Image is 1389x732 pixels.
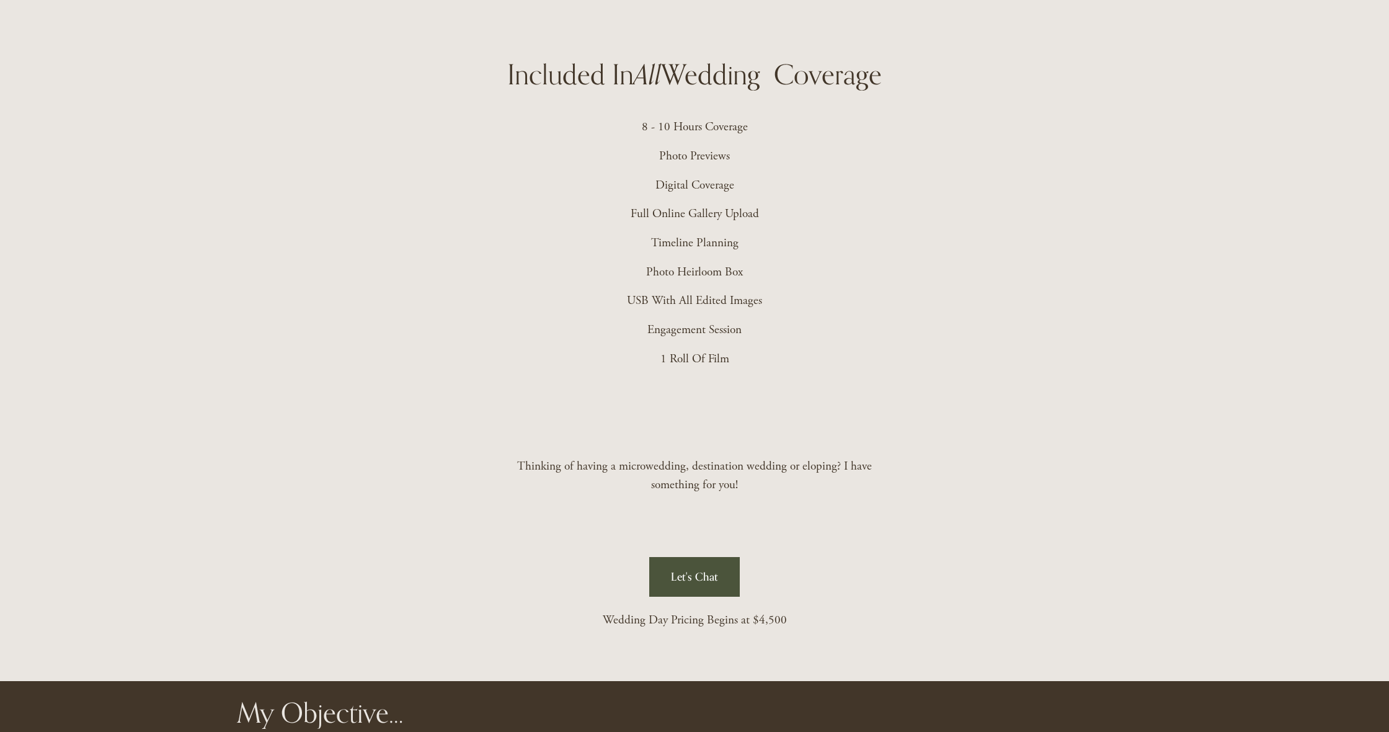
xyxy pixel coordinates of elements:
[511,263,879,282] p: Photo Heirloom Box
[511,457,879,495] p: Thinking of having a microwedding, destination wedding or eloping? I have something for you!
[511,118,879,137] p: 8 - 10 Hours Coverage
[511,350,879,369] p: 1 Roll Of Film
[511,176,879,195] p: Digital Coverage
[511,205,879,224] p: Full Online Gallery Upload
[511,321,879,340] p: Engagement Session
[511,292,879,311] p: USB With All Edited Images
[417,56,972,94] h2: Included In Wedding Coverage
[649,557,740,596] a: Let's Chat
[184,695,458,731] h2: My Objective…
[511,147,879,166] p: Photo Previews
[634,53,661,98] em: All
[511,234,879,253] p: Timeline Planning
[511,611,879,630] p: Wedding Day Pricing Begins at $4,500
